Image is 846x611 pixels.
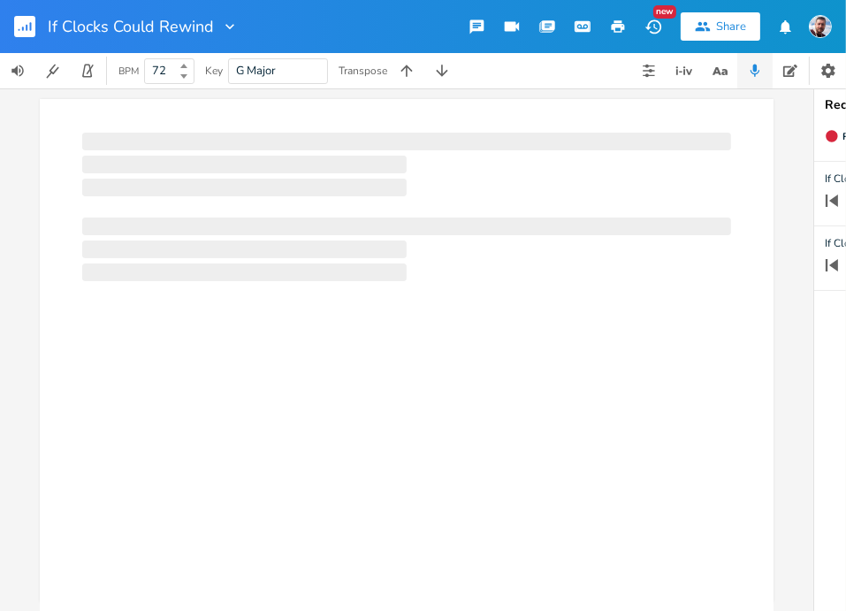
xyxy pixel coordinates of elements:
span: If Clocks Could Rewind [48,19,214,34]
img: Barry Denson [809,15,832,38]
div: Share [716,19,746,34]
span: G Major [236,63,276,79]
button: New [636,11,671,42]
div: Key [205,65,223,76]
div: BPM [118,66,139,76]
div: Transpose [339,65,387,76]
button: Share [681,12,760,41]
div: New [653,5,676,19]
